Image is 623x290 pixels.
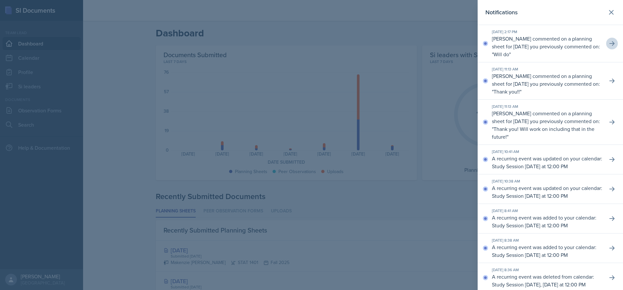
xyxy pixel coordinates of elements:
p: A recurring event was updated on your calendar: Study Session [DATE] at 12:00 PM [492,155,602,170]
p: A recurring event was added to your calendar: Study Session [DATE] at 12:00 PM [492,243,602,259]
p: A recurring event was added to your calendar: Study Session [DATE] at 12:00 PM [492,214,602,229]
div: [DATE] 8:38 AM [492,237,602,243]
p: [PERSON_NAME] commented on a planning sheet for [DATE] you previously commented on: " " [492,109,602,141]
p: Thank you!! [494,88,520,95]
div: [DATE] 10:38 AM [492,178,602,184]
div: [DATE] 8:36 AM [492,267,602,273]
h2: Notifications [485,8,518,17]
p: [PERSON_NAME] commented on a planning sheet for [DATE] you previously commented on: " " [492,72,602,95]
div: [DATE] 8:41 AM [492,208,602,214]
p: Thank you! Will work on including that in the future! [492,125,594,140]
p: A recurring event was updated on your calendar: Study Session [DATE] at 12:00 PM [492,184,602,200]
p: A recurring event was deleted from calendar: Study Session [DATE], [DATE] at 12:00 PM [492,273,602,288]
div: [DATE] 10:41 AM [492,149,602,155]
p: [PERSON_NAME] commented on a planning sheet for [DATE] you previously commented on: " " [492,35,602,58]
div: [DATE] 2:17 PM [492,29,602,35]
div: [DATE] 11:13 AM [492,104,602,109]
p: Will do [494,51,509,58]
div: [DATE] 11:13 AM [492,66,602,72]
